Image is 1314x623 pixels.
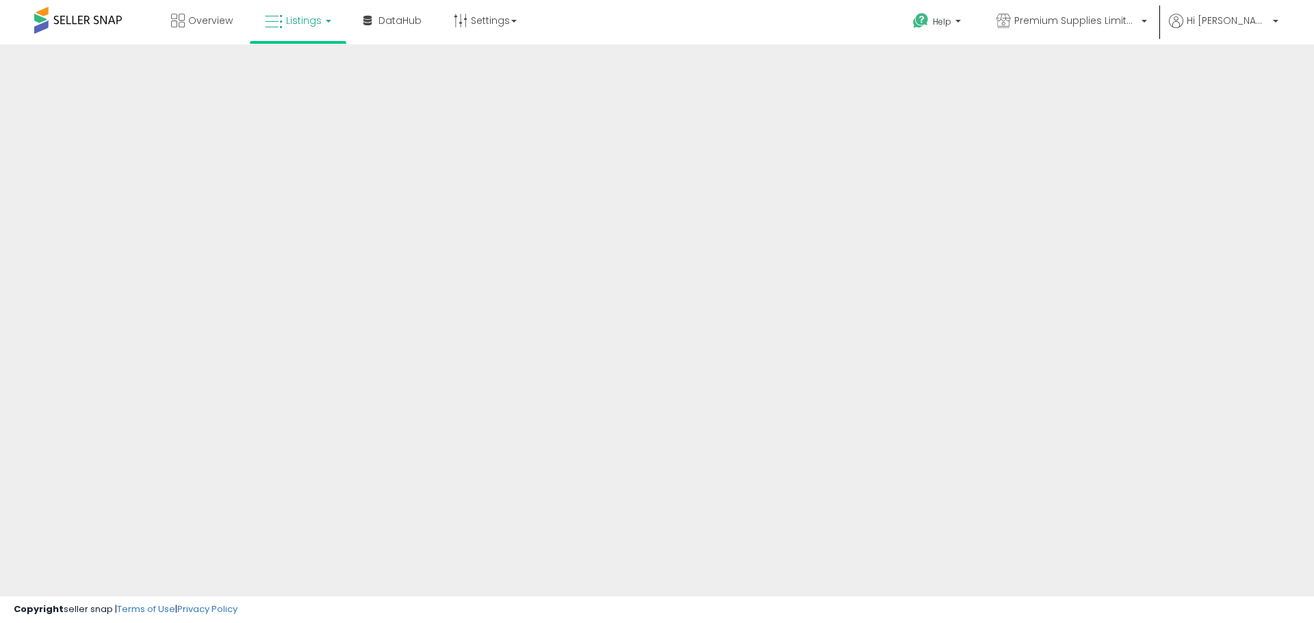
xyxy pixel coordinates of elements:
[1169,14,1278,44] a: Hi [PERSON_NAME]
[1014,14,1137,27] span: Premium Supplies Limited
[912,12,929,29] i: Get Help
[902,2,975,44] a: Help
[188,14,233,27] span: Overview
[177,602,237,615] a: Privacy Policy
[1187,14,1269,27] span: Hi [PERSON_NAME]
[117,602,175,615] a: Terms of Use
[286,14,322,27] span: Listings
[14,602,64,615] strong: Copyright
[933,16,951,27] span: Help
[378,14,422,27] span: DataHub
[14,603,237,616] div: seller snap | |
